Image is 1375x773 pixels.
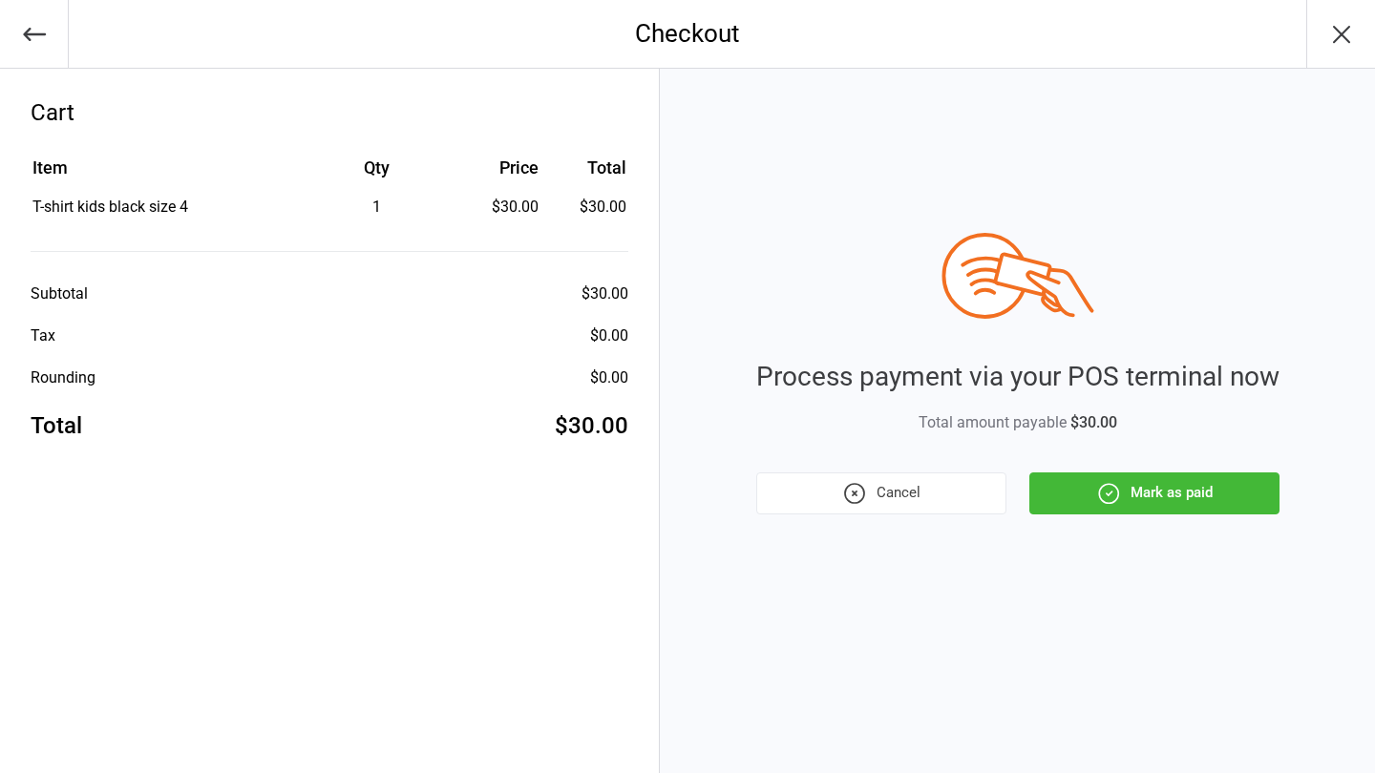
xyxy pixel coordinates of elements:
[303,155,451,194] th: Qty
[454,196,539,219] div: $30.00
[303,196,451,219] div: 1
[32,198,188,216] span: T-shirt kids black size 4
[454,155,539,180] div: Price
[756,411,1280,434] div: Total amount payable
[31,282,88,305] div: Subtotal
[31,366,95,389] div: Rounding
[1029,472,1280,514] button: Mark as paid
[1070,413,1117,431] span: $30.00
[31,324,55,347] div: Tax
[590,366,628,389] div: $0.00
[590,324,628,347] div: $0.00
[546,155,627,194] th: Total
[32,155,301,194] th: Item
[582,282,628,305] div: $30.00
[555,408,628,443] div: $30.00
[31,95,628,130] div: Cart
[546,196,627,219] td: $30.00
[756,357,1280,397] div: Process payment via your POS terminal now
[756,472,1006,514] button: Cancel
[31,408,82,443] div: Total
